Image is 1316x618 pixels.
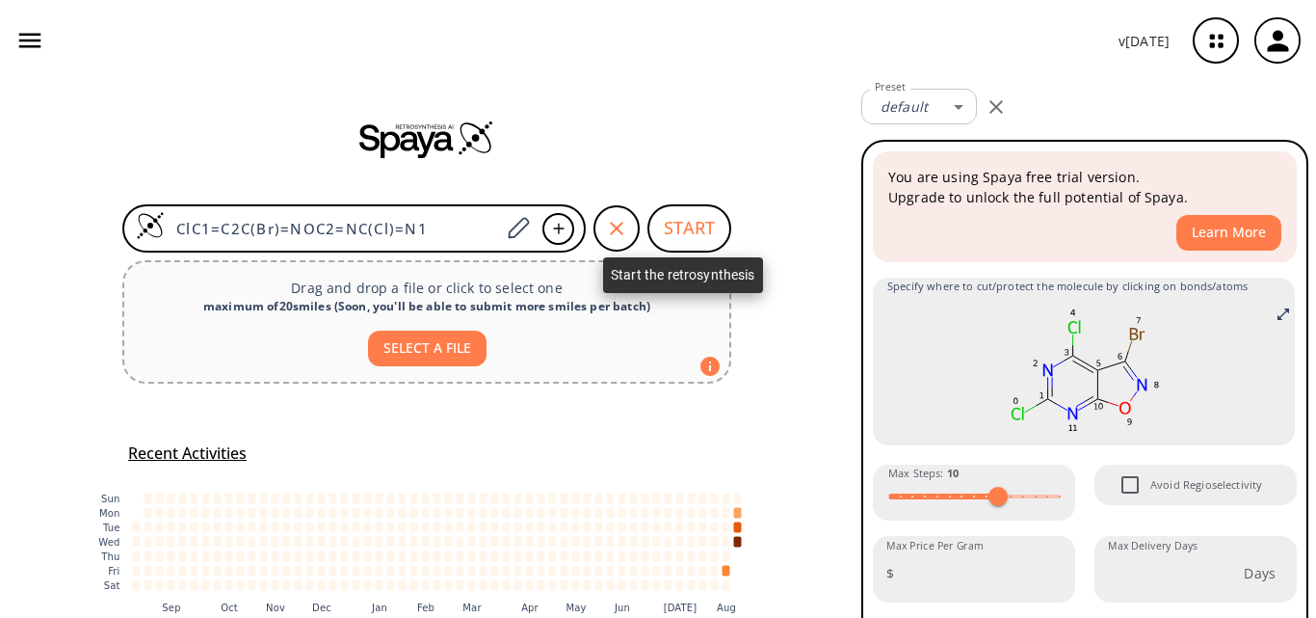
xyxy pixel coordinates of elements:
div: Start the retrosynthesis [603,257,763,293]
text: May [566,602,586,612]
g: cell [133,493,742,590]
img: Logo Spaya [136,211,165,240]
text: Tue [102,523,120,533]
p: v [DATE] [1119,31,1170,51]
text: Aug [717,602,736,612]
svg: ClC1=C2C(Br)=NOC2=NC(Cl)=N1 [887,303,1280,438]
p: You are using Spaya free trial version. Upgrade to unlock the full potential of Spaya. [888,167,1281,207]
button: START [647,204,731,253]
label: Preset [875,80,906,94]
text: Mon [99,508,120,519]
g: x-axis tick label [162,602,736,612]
text: Thu [100,551,119,562]
span: Max Steps : [888,465,959,482]
text: Sun [101,494,119,504]
div: maximum of 20 smiles ( Soon, you'll be able to submit more smiles per batch ) [140,298,714,315]
strong: 10 [947,466,959,480]
text: Oct [221,602,238,612]
g: y-axis tick label [98,494,119,591]
p: Days [1244,563,1276,583]
button: Learn More [1176,215,1281,251]
input: Enter SMILES [165,219,500,238]
text: Jan [371,602,387,612]
text: Fri [108,566,119,577]
label: Max Price Per Gram [886,539,984,553]
svg: Full screen [1276,307,1291,322]
text: Dec [312,602,331,612]
img: Spaya logo [359,120,494,158]
span: Specify where to cut/protect the molecule by clicking on bonds/atoms [887,278,1280,295]
text: Sat [104,580,120,591]
text: Apr [521,602,539,612]
text: Nov [266,602,285,612]
text: Jun [614,602,630,612]
label: Max Delivery Days [1108,539,1198,553]
em: default [881,97,928,116]
button: SELECT A FILE [368,331,487,366]
text: Mar [462,602,482,612]
p: $ [886,563,894,583]
text: Feb [417,602,434,612]
span: Avoid Regioselectivity [1110,465,1150,505]
text: [DATE] [664,602,697,612]
text: Wed [98,537,119,548]
span: Avoid Regioselectivity [1150,476,1262,494]
text: Sep [162,602,180,612]
p: Drag and drop a file or click to select one [140,278,714,298]
h5: Recent Activities [128,443,247,464]
button: Recent Activities [120,438,254,470]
